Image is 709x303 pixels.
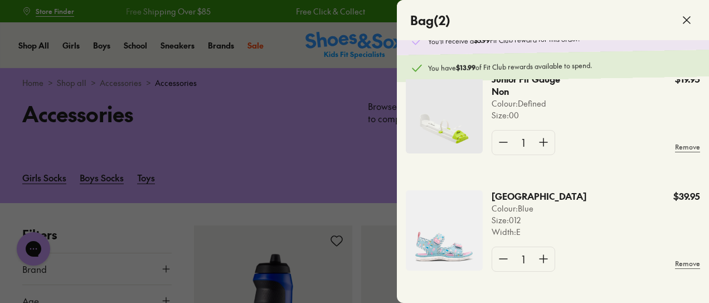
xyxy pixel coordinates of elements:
div: 1 [514,131,532,155]
button: Gorgias live chat [6,4,39,37]
p: Colour: Defined [492,98,580,109]
p: You have of Fit Club rewards available to spend. [428,59,696,73]
p: Junior Fit Gauge Non [492,73,562,98]
p: You'll receive a Fit Club reward for this order. [428,32,696,46]
p: $39.95 [673,190,700,203]
p: Colour: Blue [492,203,586,214]
p: Size : 00 [492,109,580,121]
div: 1 [514,247,532,271]
p: [GEOGRAPHIC_DATA] [492,190,567,203]
b: $13.99 [456,62,475,72]
h4: Bag ( 2 ) [410,11,450,30]
p: Size : 012 [492,214,586,226]
p: Width : E [492,226,586,238]
img: 4-449384.jpg [406,73,483,153]
b: $5.99 [474,36,490,45]
img: 4-553487.jpg [406,190,483,271]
